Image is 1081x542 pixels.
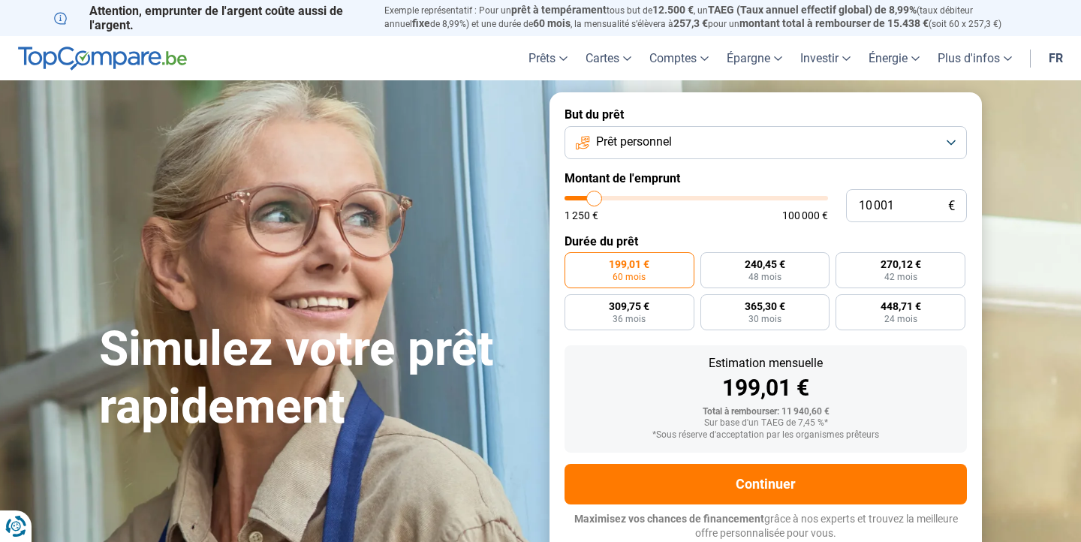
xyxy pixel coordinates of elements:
span: 60 mois [613,273,646,282]
a: Plus d'infos [929,36,1021,80]
span: 48 mois [748,273,781,282]
p: grâce à nos experts et trouvez la meilleure offre personnalisée pour vous. [565,512,967,541]
span: 1 250 € [565,210,598,221]
label: But du prêt [565,107,967,122]
div: Estimation mensuelle [577,357,955,369]
img: TopCompare [18,47,187,71]
span: 12.500 € [652,4,694,16]
a: Énergie [860,36,929,80]
span: TAEG (Taux annuel effectif global) de 8,99% [708,4,917,16]
label: Durée du prêt [565,234,967,248]
span: 60 mois [533,17,571,29]
button: Continuer [565,464,967,504]
span: 199,01 € [609,259,649,269]
span: 240,45 € [745,259,785,269]
p: Attention, emprunter de l'argent coûte aussi de l'argent. [54,4,366,32]
span: 365,30 € [745,301,785,312]
div: 199,01 € [577,377,955,399]
span: montant total à rembourser de 15.438 € [739,17,929,29]
a: Investir [791,36,860,80]
div: Total à rembourser: 11 940,60 € [577,407,955,417]
span: 36 mois [613,315,646,324]
span: 100 000 € [782,210,828,221]
span: 448,71 € [881,301,921,312]
span: 24 mois [884,315,917,324]
button: Prêt personnel [565,126,967,159]
span: 42 mois [884,273,917,282]
span: 30 mois [748,315,781,324]
span: 270,12 € [881,259,921,269]
span: Prêt personnel [596,134,672,150]
p: Exemple représentatif : Pour un tous but de , un (taux débiteur annuel de 8,99%) et une durée de ... [384,4,1027,31]
a: fr [1040,36,1072,80]
span: prêt à tempérament [511,4,607,16]
div: Sur base d'un TAEG de 7,45 %* [577,418,955,429]
a: Épargne [718,36,791,80]
span: 309,75 € [609,301,649,312]
span: Maximisez vos chances de financement [574,513,764,525]
h1: Simulez votre prêt rapidement [99,321,531,436]
span: fixe [412,17,430,29]
a: Comptes [640,36,718,80]
a: Cartes [577,36,640,80]
span: € [948,200,955,212]
span: 257,3 € [673,17,708,29]
div: *Sous réserve d'acceptation par les organismes prêteurs [577,430,955,441]
a: Prêts [519,36,577,80]
label: Montant de l'emprunt [565,171,967,185]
